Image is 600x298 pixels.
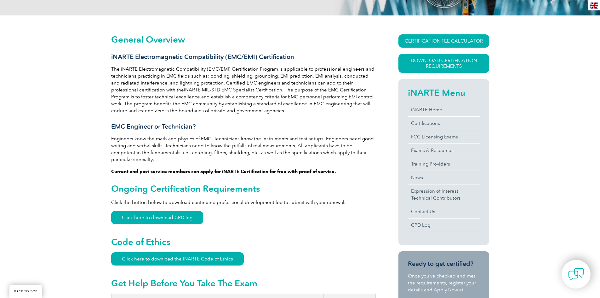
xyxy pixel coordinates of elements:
[111,252,244,266] a: Click here to download the iNARTE Code of Ethics
[408,171,480,184] a: News
[398,54,489,73] a: Download Certification Requirements
[184,87,282,93] a: iNARTE MIL-STD EMC Specialist Certification
[408,157,480,171] a: Training Providers
[568,266,584,282] img: contact-chat.png
[408,272,480,293] p: Once you’ve checked and met the requirements, register your details and Apply Now at
[408,184,480,205] a: Expression of Interest:Technical Contributors
[111,135,376,163] p: Engineers know the math and physics of EMC. Technicians know the instruments and test setups. Eng...
[408,130,480,143] a: FCC Licensing Exams
[408,103,480,116] a: iNARTE Home
[590,3,598,9] img: en
[111,169,336,174] strong: Current and past service members can apply for iNARTE Certification for free with proof of service.
[111,278,376,288] h2: Get Help Before You Take The Exam
[111,199,376,206] p: Click the button below to download continuing professional development log to submit with your re...
[111,184,376,194] h2: Ongoing Certification Requirements
[111,34,376,44] h2: General Overview
[111,53,376,61] h3: iNARTE Electromagnetic Compatibility (EMC/EMI) Certification
[408,88,480,98] h2: iNARTE Menu
[111,211,203,224] a: Click here to download CPD log
[408,219,480,232] a: CPD Log
[111,123,376,131] h3: EMC Engineer or Technician?
[398,34,489,48] a: CERTIFICATION FEE CALCULATOR
[408,144,480,157] a: Exams & Resources
[408,205,480,218] a: Contact Us
[408,117,480,130] a: Certifications
[111,237,376,247] h2: Code of Ethics
[408,260,480,268] h3: Ready to get certified?
[9,285,42,298] a: BACK TO TOP
[111,66,376,114] p: The iNARTE Electromagnetic Compatibility (EMC/EMI) Certification Program is applicable to profess...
